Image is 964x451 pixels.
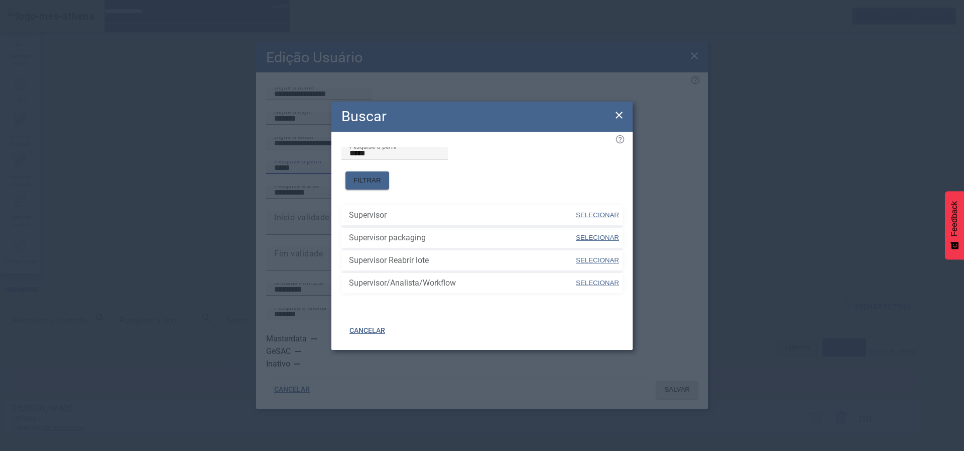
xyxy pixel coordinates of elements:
span: Supervisor packaging [349,232,575,244]
span: FILTRAR [353,175,381,186]
span: Supervisor Reabrir lote [349,254,575,266]
span: SELECIONAR [576,256,619,264]
span: SELECIONAR [576,211,619,219]
button: Feedback - Mostrar pesquisa [945,191,964,259]
span: Supervisor [349,209,575,221]
span: Feedback [950,201,959,236]
h2: Buscar [341,106,387,127]
span: SELECIONAR [576,234,619,241]
button: SELECIONAR [575,206,620,224]
button: FILTRAR [345,171,389,190]
button: CANCELAR [341,322,393,340]
button: SELECIONAR [575,251,620,269]
span: CANCELAR [349,326,385,336]
mat-label: Pesquise o perfil [349,143,397,150]
button: SELECIONAR [575,229,620,247]
span: SELECIONAR [576,279,619,287]
button: SELECIONAR [575,274,620,292]
span: Supervisor/Analista/Workflow [349,277,575,289]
